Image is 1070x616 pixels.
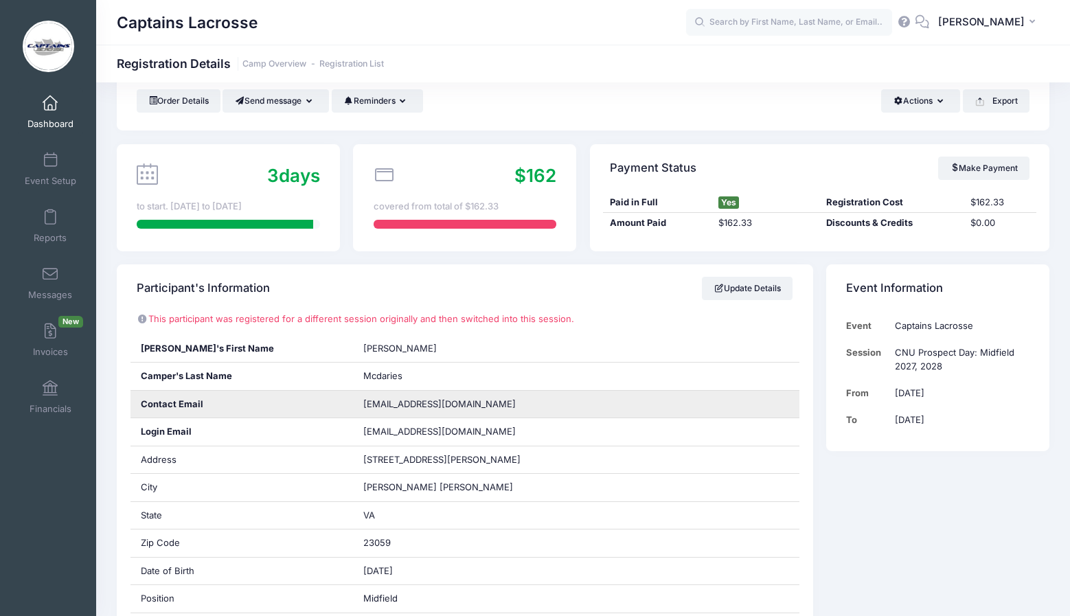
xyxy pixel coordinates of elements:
[363,593,398,604] span: Midfield
[130,474,354,501] div: City
[137,200,319,214] div: to start. [DATE] to [DATE]
[117,7,258,38] h1: Captains Lacrosse
[30,403,71,415] span: Financials
[18,88,83,136] a: Dashboard
[686,9,892,36] input: Search by First Name, Last Name, or Email...
[846,312,888,339] td: Event
[846,407,888,433] td: To
[18,373,83,421] a: Financials
[603,196,712,209] div: Paid in Full
[888,312,1029,339] td: Captains Lacrosse
[363,398,516,409] span: [EMAIL_ADDRESS][DOMAIN_NAME]
[18,316,83,364] a: InvoicesNew
[888,339,1029,380] td: CNU Prospect Day: Midfield 2027, 2028
[267,165,279,186] span: 3
[363,425,535,439] span: [EMAIL_ADDRESS][DOMAIN_NAME]
[363,370,402,381] span: Mcdaries
[363,343,437,354] span: [PERSON_NAME]
[130,585,354,613] div: Position
[28,289,72,301] span: Messages
[363,537,391,548] span: 23059
[18,259,83,307] a: Messages
[363,481,513,492] span: [PERSON_NAME] [PERSON_NAME]
[18,202,83,250] a: Reports
[33,346,68,358] span: Invoices
[130,529,354,557] div: Zip Code
[319,59,384,69] a: Registration List
[846,380,888,407] td: From
[137,312,793,326] p: This participant was registered for a different session originally and then switched into this se...
[718,196,739,209] span: Yes
[846,269,943,308] h4: Event Information
[130,558,354,585] div: Date of Birth
[25,175,76,187] span: Event Setup
[938,14,1025,30] span: [PERSON_NAME]
[34,232,67,244] span: Reports
[130,446,354,474] div: Address
[23,21,74,72] img: Captains Lacrosse
[363,565,393,576] span: [DATE]
[514,165,556,186] span: $162
[130,335,354,363] div: [PERSON_NAME]'s First Name
[610,148,696,187] h4: Payment Status
[130,391,354,418] div: Contact Email
[964,196,1036,209] div: $162.33
[603,216,712,230] div: Amount Paid
[881,89,960,113] button: Actions
[130,363,354,390] div: Camper's Last Name
[929,7,1049,38] button: [PERSON_NAME]
[819,216,964,230] div: Discounts & Credits
[137,269,270,308] h4: Participant's Information
[712,216,820,230] div: $162.33
[363,454,521,465] span: [STREET_ADDRESS][PERSON_NAME]
[18,145,83,193] a: Event Setup
[963,89,1029,113] button: Export
[27,118,73,130] span: Dashboard
[819,196,964,209] div: Registration Cost
[964,216,1036,230] div: $0.00
[130,502,354,529] div: State
[846,339,888,380] td: Session
[242,59,306,69] a: Camp Overview
[332,89,423,113] button: Reminders
[223,89,329,113] button: Send message
[374,200,556,214] div: covered from total of $162.33
[137,89,220,113] a: Order Details
[702,277,793,300] a: Update Details
[130,418,354,446] div: Login Email
[117,56,384,71] h1: Registration Details
[267,162,320,189] div: days
[888,380,1029,407] td: [DATE]
[938,157,1029,180] a: Make Payment
[888,407,1029,433] td: [DATE]
[58,316,83,328] span: New
[363,510,375,521] span: VA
